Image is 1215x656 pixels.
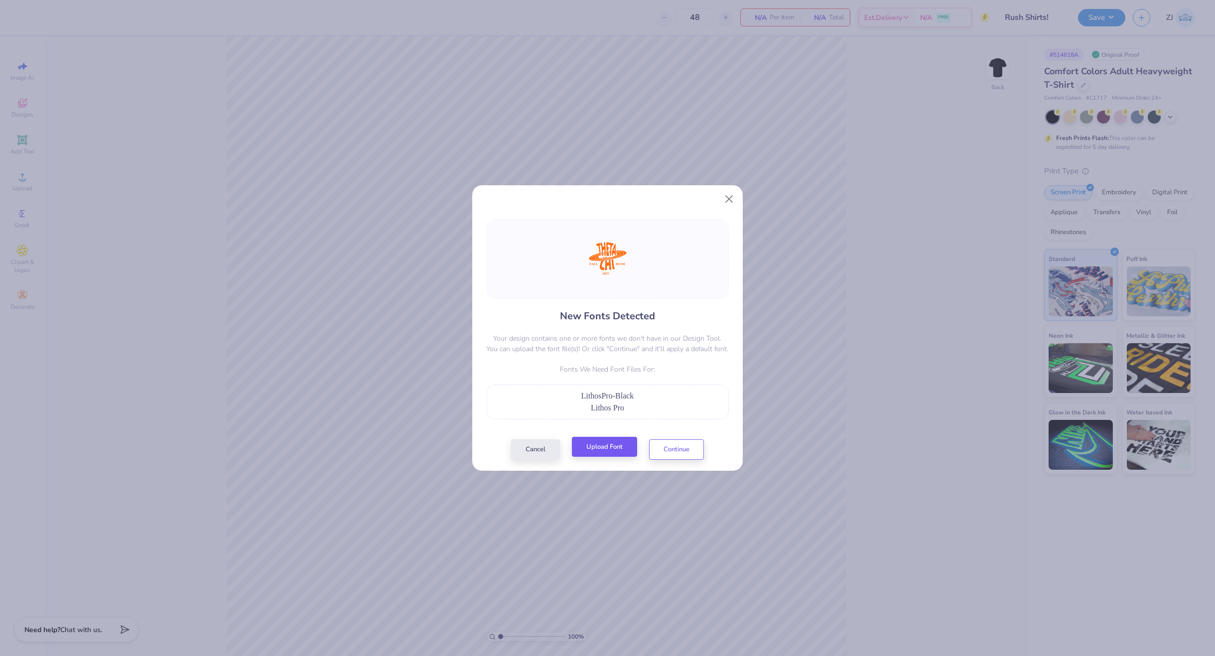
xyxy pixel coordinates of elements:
[487,333,729,354] p: Your design contains one or more fonts we don't have in our Design Tool. You can upload the font ...
[487,364,729,375] p: Fonts We Need Font Files For:
[572,437,637,457] button: Upload Font
[720,190,739,209] button: Close
[560,309,655,323] h4: New Fonts Detected
[649,439,704,460] button: Continue
[591,403,624,412] span: Lithos Pro
[581,392,634,400] span: LithosPro-Black
[511,439,560,460] button: Cancel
